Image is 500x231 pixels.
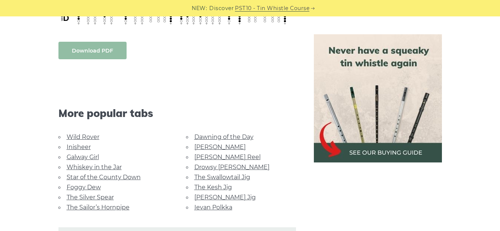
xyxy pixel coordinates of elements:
[67,133,99,140] a: Wild Rover
[58,42,127,59] a: Download PDF
[194,194,256,201] a: [PERSON_NAME] Jig
[194,143,246,151] a: [PERSON_NAME]
[67,204,130,211] a: The Sailor’s Hornpipe
[314,34,442,162] img: tin whistle buying guide
[67,194,114,201] a: The Silver Spear
[194,204,232,211] a: Ievan Polkka
[194,154,261,161] a: [PERSON_NAME] Reel
[194,174,250,181] a: The Swallowtail Jig
[209,4,234,13] span: Discover
[194,133,254,140] a: Dawning of the Day
[67,184,101,191] a: Foggy Dew
[194,184,232,191] a: The Kesh Jig
[67,164,122,171] a: Whiskey in the Jar
[235,4,309,13] a: PST10 - Tin Whistle Course
[67,174,141,181] a: Star of the County Down
[58,107,296,120] span: More popular tabs
[67,143,91,151] a: Inisheer
[194,164,270,171] a: Drowsy [PERSON_NAME]
[192,4,207,13] span: NEW:
[67,154,99,161] a: Galway Girl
